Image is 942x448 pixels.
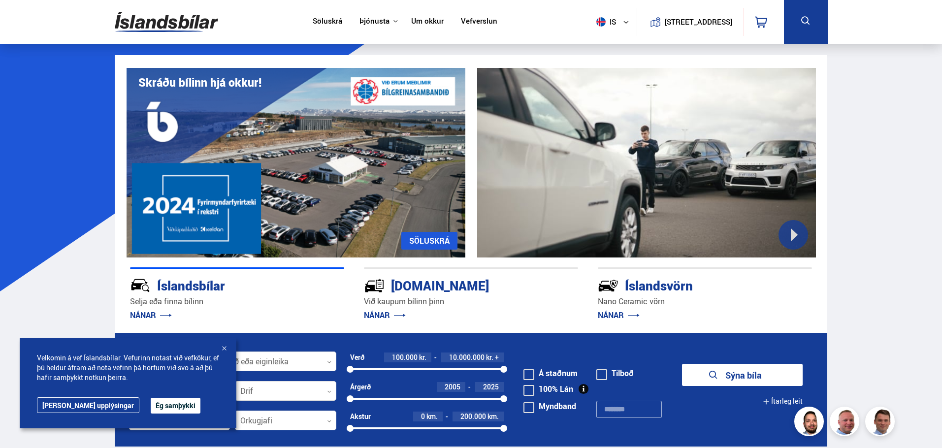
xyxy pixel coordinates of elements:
img: siFngHWaQ9KaOqBr.png [831,408,861,438]
span: 2005 [445,382,460,391]
a: NÁNAR [130,310,172,320]
p: Selja eða finna bílinn [130,296,344,307]
img: G0Ugv5HjCgRt.svg [115,6,218,38]
h1: Skráðu bílinn hjá okkur! [138,76,261,89]
span: 10.000.000 [449,352,485,362]
a: Vefverslun [461,17,497,27]
a: Söluskrá [313,17,342,27]
button: Ég samþykki [151,398,200,414]
label: Á staðnum [523,369,578,377]
button: [STREET_ADDRESS] [669,18,729,26]
img: tr5P-W3DuiFaO7aO.svg [364,275,385,296]
img: JRvxyua_JYH6wB4c.svg [130,275,151,296]
label: 100% Lán [523,385,573,393]
img: -Svtn6bYgwAsiwNX.svg [598,275,618,296]
a: NÁNAR [364,310,406,320]
p: Nano Ceramic vörn [598,296,812,307]
div: Akstur [350,413,371,420]
button: is [592,7,637,36]
label: Myndband [523,402,576,410]
a: Um okkur [411,17,444,27]
span: kr. [486,353,493,361]
a: [PERSON_NAME] upplýsingar [37,397,139,413]
a: [STREET_ADDRESS] [642,8,738,36]
p: Við kaupum bílinn þinn [364,296,578,307]
div: Árgerð [350,383,371,391]
span: Velkomin á vef Íslandsbílar. Vefurinn notast við vefkökur, ef þú heldur áfram að nota vefinn þá h... [37,353,219,383]
span: kr. [419,353,426,361]
img: FbJEzSuNWCJXmdc-.webp [867,408,896,438]
span: is [592,17,617,27]
label: Tilboð [596,369,634,377]
img: eKx6w-_Home_640_.png [127,68,465,257]
span: 200.000 [460,412,486,421]
a: NÁNAR [598,310,640,320]
div: Íslandsvörn [598,276,777,293]
button: Þjónusta [359,17,390,26]
button: Ítarleg leit [763,390,803,413]
div: Verð [350,353,364,361]
span: km. [426,413,438,420]
a: SÖLUSKRÁ [401,232,457,250]
span: 100.000 [392,352,418,362]
div: Íslandsbílar [130,276,309,293]
img: svg+xml;base64,PHN2ZyB4bWxucz0iaHR0cDovL3d3dy53My5vcmcvMjAwMC9zdmciIHdpZHRoPSI1MTIiIGhlaWdodD0iNT... [596,17,606,27]
img: nhp88E3Fdnt1Opn2.png [796,408,825,438]
div: [DOMAIN_NAME] [364,276,543,293]
span: 2025 [483,382,499,391]
span: + [495,353,499,361]
span: km. [487,413,499,420]
span: 0 [421,412,425,421]
button: Sýna bíla [682,364,803,386]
